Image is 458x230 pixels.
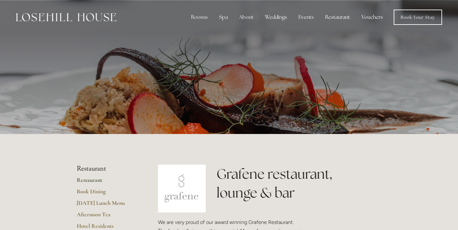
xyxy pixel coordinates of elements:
div: Weddings [260,11,292,24]
div: About [234,11,259,24]
a: Afternoon Tea [77,211,138,222]
div: Rooms [186,11,213,24]
img: grafene.jpg [158,165,206,212]
a: [DATE] Lunch Menu [77,199,138,211]
img: Losehill House [16,13,116,21]
a: Book Your Stay [394,10,442,25]
div: Events [293,11,319,24]
a: Restaurant [77,176,138,188]
div: Restaurant [320,11,355,24]
a: Book Dining [77,188,138,199]
div: Spa [214,11,233,24]
a: Vouchers [356,11,388,24]
li: Restaurant [77,165,138,173]
h1: Grafene restaurant, lounge & bar [217,165,381,202]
